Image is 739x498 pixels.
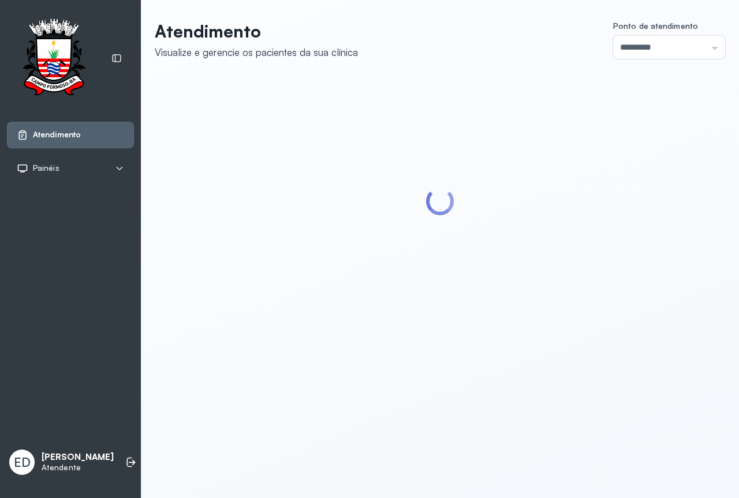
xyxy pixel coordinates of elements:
[155,21,358,42] p: Atendimento
[33,130,81,140] span: Atendimento
[33,163,59,173] span: Painéis
[12,18,95,99] img: Logotipo do estabelecimento
[42,463,114,473] p: Atendente
[155,46,358,58] div: Visualize e gerencie os pacientes da sua clínica
[613,21,698,31] span: Ponto de atendimento
[42,452,114,463] p: [PERSON_NAME]
[17,129,124,141] a: Atendimento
